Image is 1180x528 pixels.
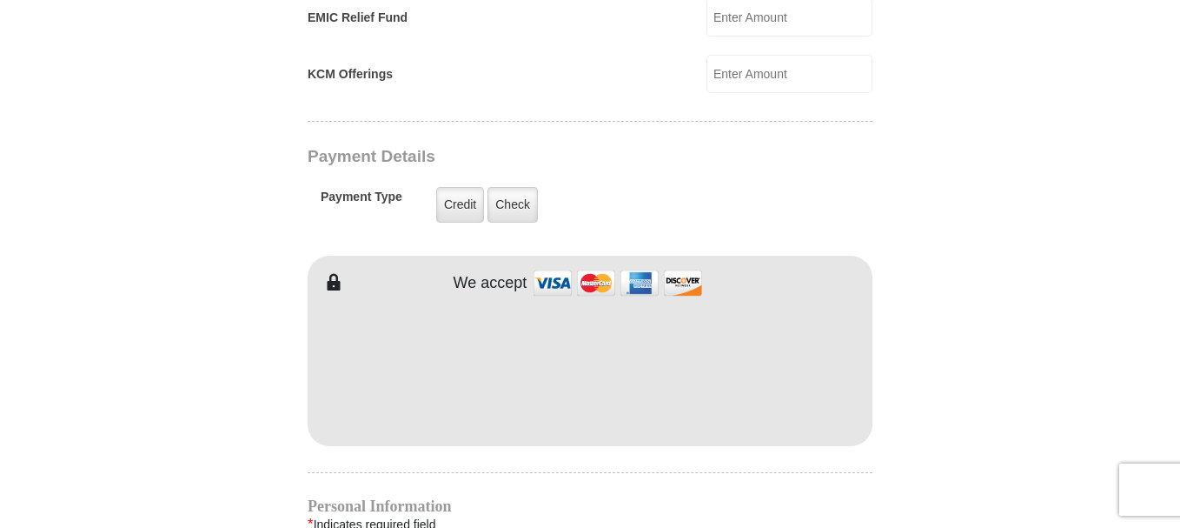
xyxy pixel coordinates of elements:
[308,9,408,27] label: EMIC Relief Fund
[308,499,872,513] h4: Personal Information
[308,65,393,84] label: KCM Offerings
[487,187,538,223] label: Check
[321,190,402,213] h5: Payment Type
[531,264,705,302] img: credit cards accepted
[308,147,751,167] h3: Payment Details
[706,55,872,93] input: Enter Amount
[454,274,527,293] h4: We accept
[436,187,484,223] label: Credit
